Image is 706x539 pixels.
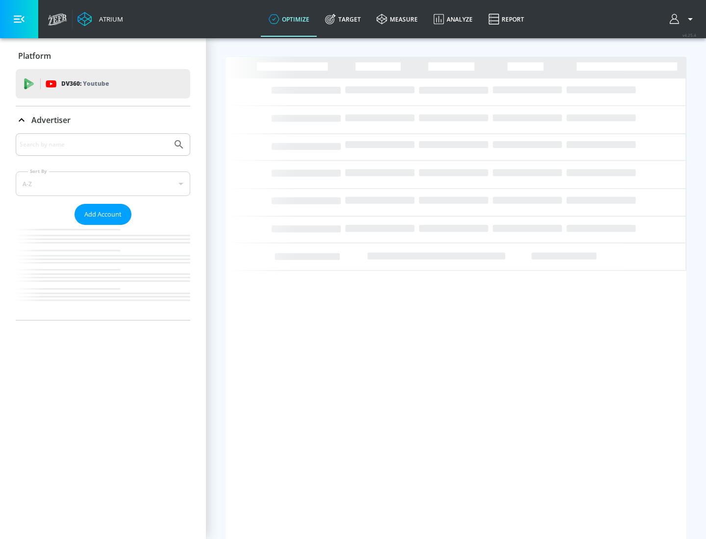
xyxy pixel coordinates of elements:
p: Advertiser [31,115,71,125]
p: Platform [18,50,51,61]
a: optimize [261,1,317,37]
a: Report [480,1,532,37]
p: DV360: [61,78,109,89]
p: Youtube [83,78,109,89]
a: Atrium [77,12,123,26]
div: Platform [16,42,190,70]
span: v 4.25.4 [682,32,696,38]
div: Advertiser [16,106,190,134]
a: Target [317,1,369,37]
div: Advertiser [16,133,190,320]
button: Add Account [75,204,131,225]
a: measure [369,1,426,37]
nav: list of Advertiser [16,225,190,320]
input: Search by name [20,138,168,151]
a: Analyze [426,1,480,37]
div: A-Z [16,171,190,196]
div: DV360: Youtube [16,69,190,98]
span: Add Account [84,209,122,220]
label: Sort By [28,168,49,174]
div: Atrium [95,15,123,24]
